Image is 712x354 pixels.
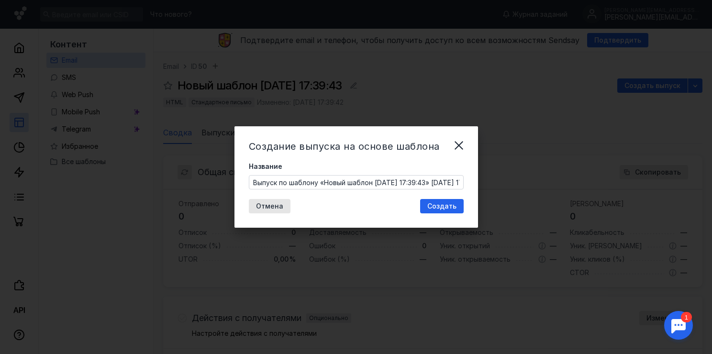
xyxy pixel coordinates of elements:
[427,202,456,210] span: Создать
[256,202,283,210] span: Отмена
[420,199,464,213] button: Создать
[22,6,33,16] div: 1
[249,162,282,171] span: Название
[249,199,290,213] button: Отмена
[249,141,440,152] span: Создание выпуска на основе шаблона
